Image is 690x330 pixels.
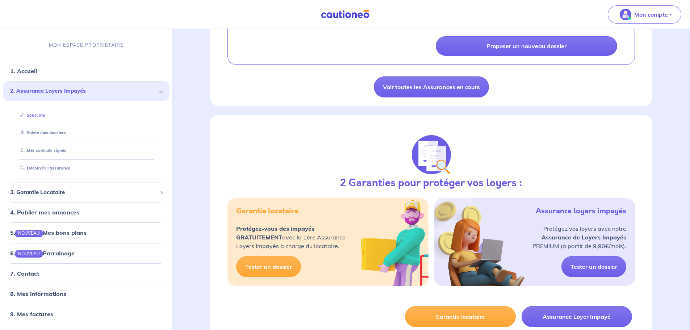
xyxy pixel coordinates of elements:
[522,306,632,327] button: Assurance Loyer Impayé
[374,76,489,97] a: Voir toutes les Assurances en cours
[10,250,75,257] a: 6.NOUVEAUParrainage
[634,10,668,19] p: Mon compte
[236,224,346,250] p: avec la 1ère Assurance Loyers Impayés à charge du locataire.
[10,290,66,297] a: 8. Mes informations
[3,81,170,101] div: 2. Assurance Loyers Impayés
[12,127,161,139] div: Suivre mes dossiers
[340,177,522,189] h3: 2 Garanties pour protéger vos loyers :
[412,135,451,174] img: justif-loupe
[541,234,626,241] strong: Assurance de Loyers Impayés
[3,225,170,240] div: 5.NOUVEAUMes bons plans
[620,9,631,20] img: illu_account_valid_menu.svg
[10,188,157,197] span: 3. Garantie Locataire
[3,307,170,321] div: 9. Mes factures
[3,246,170,260] div: 6.NOUVEAUParrainage
[17,166,70,171] a: Découvrir l'assurance
[236,207,298,216] h5: Garantie locataire
[436,36,617,56] a: Proposer un nouveau dossier
[318,10,372,19] img: Cautioneo
[486,42,566,50] p: Proposer un nouveau dossier
[49,42,124,49] p: MON ESPACE PROPRIÉTAIRE
[3,287,170,301] div: 8. Mes informations
[3,64,170,78] div: 1. Accueil
[3,266,170,281] div: 7. Contact
[561,256,626,277] a: Tester un dossier
[17,130,66,135] a: Suivre mes dossiers
[17,148,66,153] a: Mes contrats signés
[3,185,170,200] div: 3. Garantie Locataire
[608,5,681,24] button: illu_account_valid_menu.svgMon compte
[10,270,39,277] a: 7. Contact
[10,67,37,75] a: 1. Accueil
[12,145,161,156] div: Mes contrats signés
[17,113,45,118] a: Souscrire
[405,306,515,327] button: Garantie locataire
[10,209,79,216] a: 4. Publier mes annonces
[536,207,626,216] h5: Assurance loyers impayés
[10,87,157,95] span: 2. Assurance Loyers Impayés
[236,225,314,241] strong: Protégez-vous des impayés GRATUITEMENT
[3,205,170,220] div: 4. Publier mes annonces
[10,229,87,236] a: 5.NOUVEAUMes bons plans
[12,162,161,174] div: Découvrir l'assurance
[10,310,53,318] a: 9. Mes factures
[236,256,301,277] a: Tester un dossier
[12,109,161,121] div: Souscrire
[532,224,626,250] p: Protégez vos loyers avec notre PREMIUM (à partir de 9,90€/mois).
